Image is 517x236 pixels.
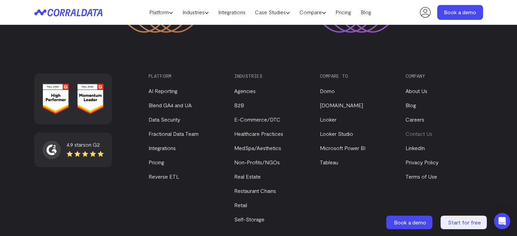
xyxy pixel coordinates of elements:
a: Restaurant Chains [234,187,276,194]
a: Blend GA4 and UA [149,102,192,108]
a: 4.9 starson G2 [42,141,104,159]
a: Industries [178,7,213,17]
a: Start for free [441,216,488,229]
a: Careers [406,116,424,123]
div: Open Intercom Messenger [494,213,510,229]
a: Book a demo [437,5,483,20]
a: Microsoft Power BI [320,145,365,151]
h3: Company [406,73,480,79]
h3: Industries [234,73,308,79]
a: Contact Us [406,130,432,137]
a: Integrations [149,145,176,151]
a: About Us [406,88,427,94]
a: Looker [320,116,337,123]
a: E-Commerce/DTC [234,116,280,123]
a: Data Security [149,116,180,123]
span: Book a demo [394,219,426,225]
a: Case Studies [250,7,295,17]
a: Looker Studio [320,130,353,137]
a: [DOMAIN_NAME] [320,102,363,108]
div: 4.9 stars [67,141,104,149]
a: Tableau [320,159,338,165]
a: Integrations [213,7,250,17]
h3: Platform [149,73,223,79]
a: Self-Storage [234,216,264,222]
a: Book a demo [386,216,434,229]
a: Retail [234,202,247,208]
a: B2B [234,102,244,108]
a: Platform [144,7,178,17]
a: Pricing [331,7,356,17]
a: Fractional Data Team [149,130,199,137]
a: Terms of Use [406,173,437,180]
a: Healthcare Practices [234,130,283,137]
a: Real Estate [234,173,261,180]
a: LinkedIn [406,145,425,151]
a: Blog [406,102,416,108]
a: Blog [356,7,376,17]
a: Pricing [149,159,164,165]
a: Reverse ETL [149,173,179,180]
span: on G2 [85,141,100,148]
a: Domo [320,88,335,94]
span: Start for free [448,219,481,225]
a: Privacy Policy [406,159,438,165]
a: Agencies [234,88,256,94]
a: Non-Profits/NGOs [234,159,280,165]
a: MedSpa/Aesthetics [234,145,281,151]
a: Compare [295,7,331,17]
a: AI Reporting [149,88,177,94]
h3: Compare to [320,73,394,79]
